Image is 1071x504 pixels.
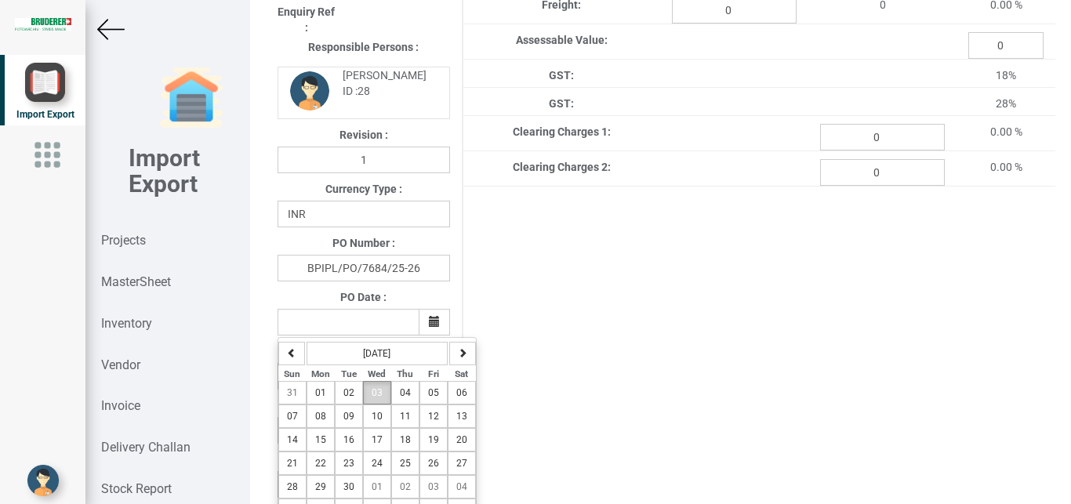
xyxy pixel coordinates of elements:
[343,411,354,422] span: 09
[101,316,152,331] strong: Inventory
[287,458,298,469] span: 21
[419,451,448,475] button: 26
[307,475,335,499] button: 29
[513,159,611,175] label: Clearing Charges 2:
[278,475,307,499] button: 28
[400,458,411,469] span: 25
[456,387,467,398] span: 06
[391,381,419,404] button: 04
[372,434,383,445] span: 17
[358,85,370,97] strong: 28
[428,458,439,469] span: 26
[343,481,354,492] span: 30
[391,451,419,475] button: 25
[990,125,1022,138] span: 0.00 %
[455,368,468,379] small: Saturday
[315,481,326,492] span: 29
[400,411,411,422] span: 11
[549,67,574,83] label: GST:
[278,404,307,428] button: 07
[549,96,574,111] label: GST:
[428,434,439,445] span: 19
[363,404,391,428] button: 10
[101,440,191,455] strong: Delivery Challan
[397,368,413,379] small: Thursday
[290,71,329,111] img: DP
[990,161,1022,173] span: 0.00 %
[456,411,467,422] span: 13
[278,4,336,35] label: Enquiry Ref :
[307,451,335,475] button: 22
[368,368,386,379] small: Wednesday
[315,434,326,445] span: 15
[287,434,298,445] span: 14
[339,127,388,143] label: Revision :
[428,387,439,398] span: 05
[331,67,437,99] div: [PERSON_NAME] ID :
[335,428,363,451] button: 16
[315,387,326,398] span: 01
[996,97,1016,110] span: 28%
[363,428,391,451] button: 17
[448,475,476,499] button: 04
[343,387,354,398] span: 02
[335,404,363,428] button: 09
[287,387,298,398] span: 31
[456,434,467,445] span: 20
[391,404,419,428] button: 11
[341,368,357,379] small: Tuesday
[419,404,448,428] button: 12
[400,481,411,492] span: 02
[363,475,391,499] button: 01
[101,398,140,413] strong: Invoice
[419,475,448,499] button: 03
[278,451,307,475] button: 21
[428,368,439,379] small: Friday
[284,368,300,379] small: Sunday
[419,428,448,451] button: 19
[400,387,411,398] span: 04
[335,475,363,499] button: 30
[16,109,74,120] span: Import Export
[428,411,439,422] span: 12
[372,387,383,398] span: 03
[335,381,363,404] button: 02
[456,481,467,492] span: 04
[391,475,419,499] button: 02
[400,434,411,445] span: 18
[311,368,330,379] small: Monday
[307,381,335,404] button: 01
[278,381,307,404] button: 31
[340,289,387,305] label: PO Date :
[287,481,298,492] span: 28
[513,124,611,140] label: Clearing Charges 1:
[996,69,1016,82] span: 18%
[372,458,383,469] span: 24
[448,381,476,404] button: 06
[129,144,200,198] b: Import Export
[419,381,448,404] button: 05
[278,255,450,281] input: PO Number
[315,458,326,469] span: 22
[315,411,326,422] span: 08
[101,274,171,289] strong: MasterSheet
[448,404,476,428] button: 13
[101,233,146,248] strong: Projects
[363,348,390,359] strong: [DATE]
[343,434,354,445] span: 16
[101,481,172,496] strong: Stock Report
[278,147,450,173] input: Revision
[372,411,383,422] span: 10
[372,481,383,492] span: 01
[448,428,476,451] button: 20
[101,357,140,372] strong: Vendor
[278,428,307,451] button: 14
[456,458,467,469] span: 27
[448,451,476,475] button: 27
[363,381,391,404] button: 03
[428,481,439,492] span: 03
[160,67,223,129] img: garage-closed.png
[516,32,608,48] label: Assessable Value:
[307,428,335,451] button: 15
[363,451,391,475] button: 24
